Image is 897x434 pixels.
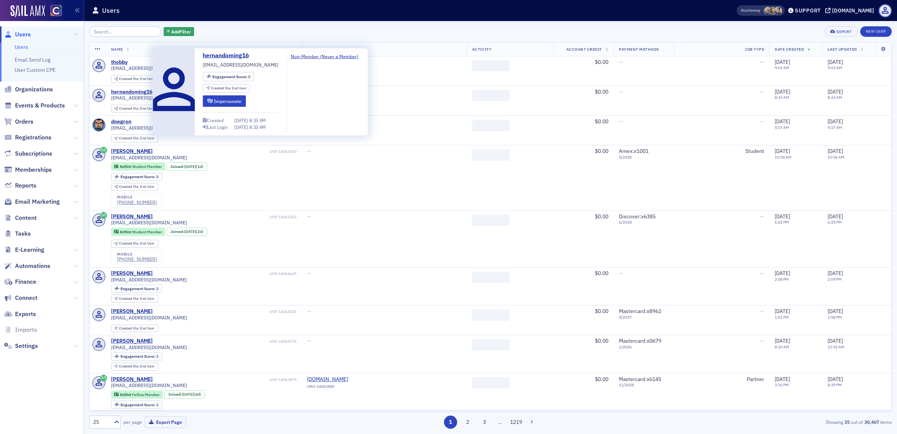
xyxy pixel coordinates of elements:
[472,150,510,161] span: ‌
[595,308,608,315] span: $0.00
[144,416,186,428] button: Export Page
[4,310,36,318] a: Exports
[203,51,254,60] a: hernandoming16
[472,120,510,131] span: ‌
[595,376,608,383] span: $0.00
[764,7,772,15] span: Alicia Gelinas
[119,76,140,81] span: Created Via :
[120,402,156,407] span: Engagement Score :
[15,56,50,63] a: Email Send Log
[164,390,205,399] div: Joined: 2025-10-02 00:00:00
[4,246,44,254] a: E-Learning
[11,5,45,17] img: SailAMX
[4,214,37,222] a: Content
[775,154,792,160] time: 10:54 AM
[837,30,852,34] div: Export
[307,270,311,277] span: —
[111,228,166,236] div: Active: Active: Student Member
[168,392,182,397] span: Joined :
[154,215,296,219] div: USR-14065302
[111,125,187,131] span: [EMAIL_ADDRESS][DOMAIN_NAME]
[111,183,158,191] div: Created Via: End User
[775,95,789,100] time: 8:33 AM
[114,392,160,397] a: Active Fellow Member
[461,416,474,429] button: 2
[15,326,37,334] span: Imports
[154,271,296,276] div: USR-14064647
[15,230,31,238] span: Tasks
[111,270,153,277] div: [PERSON_NAME]
[154,339,296,344] div: USR-14064274
[120,392,132,397] span: Active
[15,278,36,286] span: Finance
[164,27,194,36] button: AddFilter
[619,155,669,160] span: 5 / 2028
[4,342,38,350] a: Settings
[249,117,266,123] span: 8:33 AM
[120,175,158,179] div: 5
[619,308,661,315] span: Mastercard : x8962
[119,106,140,111] span: Created Via :
[741,8,760,13] span: Viewing
[119,136,140,141] span: Created Via :
[111,315,187,321] span: [EMAIL_ADDRESS][DOMAIN_NAME]
[595,148,608,154] span: $0.00
[4,198,60,206] a: Email Marketing
[170,229,185,234] span: Joined :
[472,377,510,389] span: ‌
[619,47,659,52] span: Payment Methods
[111,277,187,283] span: [EMAIL_ADDRESS][DOMAIN_NAME]
[119,296,140,301] span: Created Via :
[111,155,187,160] span: [EMAIL_ADDRESS][DOMAIN_NAME]
[207,125,228,129] div: Last Login
[595,337,608,344] span: $0.00
[89,26,161,37] input: Search…
[117,200,157,205] a: [PHONE_NUMBER]
[619,270,623,277] span: —
[111,135,158,142] div: Created Via: End User
[15,30,31,39] span: Users
[119,185,155,189] div: End User
[4,294,38,302] a: Connect
[307,384,375,392] div: ORG-14063885
[212,74,248,79] span: Engagement Score :
[760,308,764,315] span: —
[828,213,843,220] span: [DATE]
[111,65,187,71] span: [EMAIL_ADDRESS][DOMAIN_NAME]
[472,60,510,71] span: ‌
[679,148,764,155] div: Student
[111,376,153,383] a: [PERSON_NAME]
[15,85,53,94] span: Organizations
[828,344,844,349] time: 11:51 AM
[114,229,162,234] a: Active Student Member
[619,383,669,387] span: 11 / 2028
[775,118,790,125] span: [DATE]
[879,4,892,17] span: Profile
[629,419,892,425] div: Showing out of items
[171,28,191,35] span: Add Filter
[120,164,132,169] span: Active
[111,295,158,302] div: Created Via: End User
[828,148,843,154] span: [DATE]
[15,342,38,350] span: Settings
[4,133,51,142] a: Registrations
[15,214,37,222] span: Content
[679,376,764,383] div: Partner
[741,8,748,13] div: Also
[234,124,249,130] span: [DATE]
[775,59,790,65] span: [DATE]
[111,118,131,125] a: dnegron
[111,345,187,350] span: [EMAIL_ADDRESS][DOMAIN_NAME]
[111,220,187,225] span: [EMAIL_ADDRESS][DOMAIN_NAME]
[619,148,649,154] span: Amex : x1001
[203,61,278,68] span: [EMAIL_ADDRESS][DOMAIN_NAME]
[619,337,661,344] span: Mastercard : x0679
[111,352,162,360] div: Engagement Score: 3
[132,119,296,124] div: USR-14066007
[775,88,790,95] span: [DATE]
[472,215,510,226] span: ‌
[595,213,608,220] span: $0.00
[828,270,843,277] span: [DATE]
